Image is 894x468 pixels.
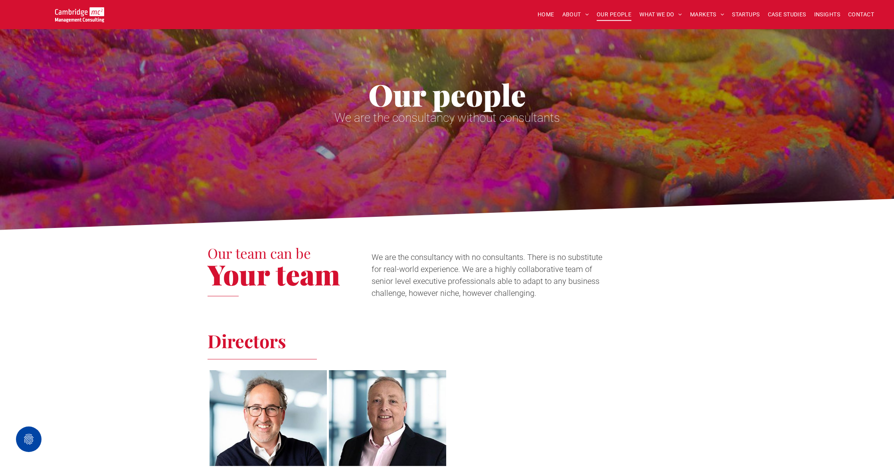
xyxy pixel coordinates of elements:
[208,329,286,353] span: Directors
[208,255,340,293] span: Your team
[728,8,763,21] a: STARTUPS
[372,252,602,298] span: We are the consultancy with no consultants. There is no substitute for real-world experience. We ...
[368,74,526,114] span: Our people
[686,8,728,21] a: MARKETS
[334,111,560,125] span: We are the consultancy without consultants
[208,244,311,262] span: Our team can be
[329,370,446,466] a: Richard Brown | Non-Executive Director | Cambridge Management Consulting
[810,8,844,21] a: INSIGHTS
[558,8,593,21] a: ABOUT
[55,7,104,22] img: Go to Homepage
[55,8,104,17] a: Your Business Transformed | Cambridge Management Consulting
[844,8,878,21] a: CONTACT
[764,8,810,21] a: CASE STUDIES
[593,8,635,21] a: OUR PEOPLE
[534,8,558,21] a: HOME
[635,8,686,21] a: WHAT WE DO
